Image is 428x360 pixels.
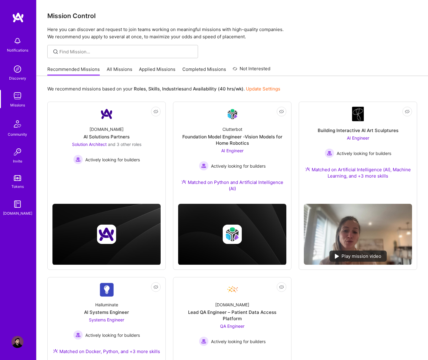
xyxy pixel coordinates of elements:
[335,254,339,259] img: play
[11,198,24,210] img: guide book
[279,285,284,289] i: icon EyeClosed
[153,285,158,289] i: icon EyeClosed
[199,336,209,346] img: Actively looking for builders
[59,49,194,55] input: Find Mission...
[107,66,132,76] a: All Missions
[11,336,24,348] img: User Avatar
[162,86,184,92] b: Industries
[10,336,25,348] a: User Avatar
[225,282,240,297] img: Company Logo
[47,12,417,20] h3: Mission Control
[178,134,286,146] div: Foundation Model Engineer -Vision Models for Home Robotics
[199,161,209,171] img: Actively looking for builders
[8,131,27,137] div: Community
[178,309,286,322] div: Lead QA Engineer – Patient Data Access Platform
[52,48,59,55] i: icon SearchGrey
[225,107,240,121] img: Company Logo
[178,282,286,352] a: Company Logo[DOMAIN_NAME]Lead QA Engineer – Patient Data Access PlatformQA Engineer Actively look...
[47,86,280,92] p: We recommend missions based on your , , and .
[84,309,129,315] div: AI Systems Engineer
[7,47,28,53] div: Notifications
[279,109,284,114] i: icon EyeClosed
[233,65,270,76] a: Not Interested
[337,150,391,156] span: Actively looking for builders
[11,183,24,190] div: Tokens
[52,204,161,265] img: cover
[304,166,412,179] div: Matched on Artificial Intelligence (AI), Machine Learning, and +3 more skills
[73,155,83,164] img: Actively looking for builders
[220,324,244,329] span: QA Engineer
[325,148,334,158] img: Actively looking for builders
[99,107,114,121] img: Company Logo
[47,66,100,76] a: Recommended Missions
[352,107,364,121] img: Company Logo
[304,204,412,265] img: No Mission
[139,66,175,76] a: Applied Missions
[53,348,160,355] div: Matched on Docker, Python, and +3 more skills
[405,109,410,114] i: icon EyeClosed
[47,26,417,40] p: Here you can discover and request to join teams working on meaningful missions with high-quality ...
[178,107,286,199] a: Company LogoClutterbotFoundation Model Engineer -Vision Models for Home RoboticsAI Engineer Activ...
[211,163,266,169] span: Actively looking for builders
[134,86,146,92] b: Roles
[305,167,310,172] img: Ateam Purple Icon
[178,204,286,265] img: cover
[10,102,25,108] div: Missions
[178,179,286,192] div: Matched on Python and Artificial Intelligence (AI)
[318,127,398,134] div: Building Interactive AI Art Sculptures
[304,107,412,199] a: Company LogoBuilding Interactive AI Art SculpturesAI Engineer Actively looking for buildersActive...
[85,332,140,338] span: Actively looking for builders
[329,251,387,262] div: Play mission video
[73,330,83,340] img: Actively looking for builders
[9,75,26,81] div: Discovery
[246,86,280,92] a: Update Settings
[85,156,140,163] span: Actively looking for builders
[11,63,24,75] img: discovery
[153,109,158,114] i: icon EyeClosed
[10,117,25,131] img: Community
[108,142,141,147] span: and 3 other roles
[222,126,242,132] div: Clutterbot
[211,338,266,345] span: Actively looking for builders
[3,210,32,216] div: [DOMAIN_NAME]
[89,317,124,322] span: Systems Engineer
[148,86,160,92] b: Skills
[13,158,22,164] div: Invite
[99,283,114,297] img: Company Logo
[90,126,124,132] div: [DOMAIN_NAME]
[72,142,107,147] span: Solution Architect
[12,12,24,23] img: logo
[95,302,118,308] div: Halluminate
[223,225,242,244] img: Company logo
[53,349,58,353] img: Ateam Purple Icon
[83,134,130,140] div: AI Solutions Partners
[11,146,24,158] img: Invite
[193,86,244,92] b: Availability (40 hrs/wk)
[11,35,24,47] img: bell
[11,90,24,102] img: teamwork
[215,302,249,308] div: [DOMAIN_NAME]
[181,179,186,184] img: Ateam Purple Icon
[221,148,244,153] span: AI Engineer
[97,225,116,244] img: Company logo
[347,135,369,141] span: AI Engineer
[52,107,161,183] a: Company Logo[DOMAIN_NAME]AI Solutions PartnersSolution Architect and 3 other rolesActively lookin...
[14,175,21,181] img: tokens
[182,66,226,76] a: Completed Missions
